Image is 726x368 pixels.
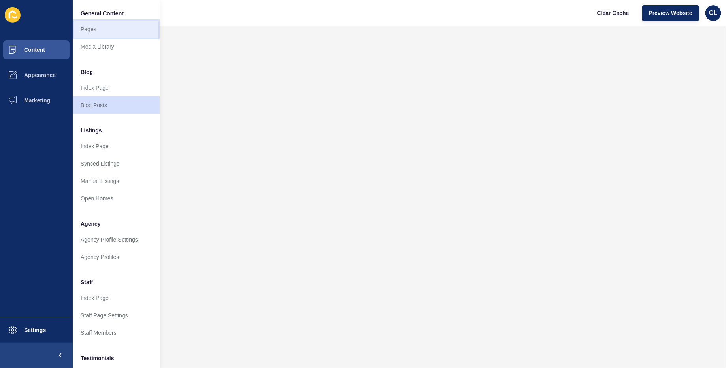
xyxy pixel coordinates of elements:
[81,126,102,134] span: Listings
[73,231,160,248] a: Agency Profile Settings
[81,68,93,76] span: Blog
[73,38,160,55] a: Media Library
[709,9,717,17] span: CL
[597,9,629,17] span: Clear Cache
[73,96,160,114] a: Blog Posts
[73,155,160,172] a: Synced Listings
[73,324,160,342] a: Staff Members
[73,248,160,266] a: Agency Profiles
[73,79,160,96] a: Index Page
[649,9,692,17] span: Preview Website
[73,138,160,155] a: Index Page
[81,354,114,362] span: Testimonials
[590,5,636,21] button: Clear Cache
[73,289,160,307] a: Index Page
[73,190,160,207] a: Open Homes
[81,220,101,228] span: Agency
[73,21,160,38] a: Pages
[81,9,124,17] span: General Content
[73,307,160,324] a: Staff Page Settings
[642,5,699,21] button: Preview Website
[81,278,93,286] span: Staff
[73,172,160,190] a: Manual Listings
